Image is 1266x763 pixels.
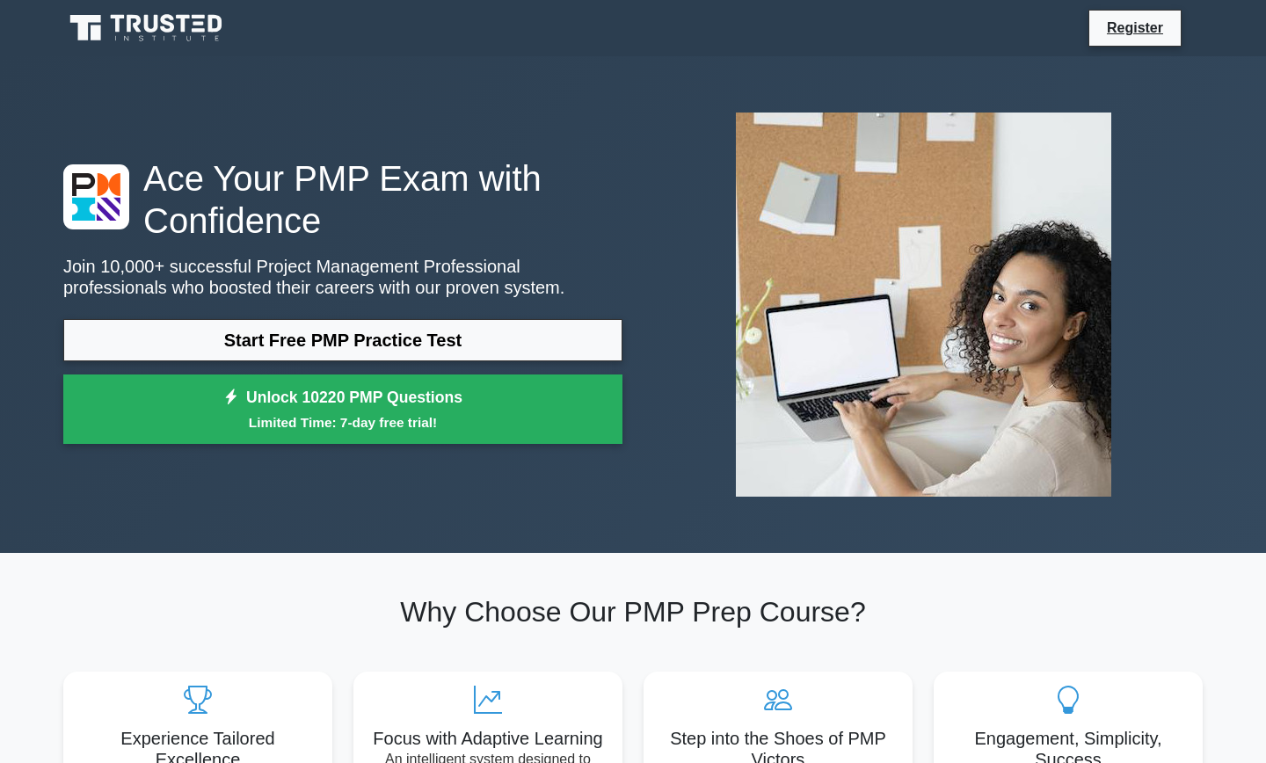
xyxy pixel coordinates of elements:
[367,728,608,749] h5: Focus with Adaptive Learning
[63,256,622,298] p: Join 10,000+ successful Project Management Professional professionals who boosted their careers w...
[63,374,622,445] a: Unlock 10220 PMP QuestionsLimited Time: 7-day free trial!
[85,412,600,432] small: Limited Time: 7-day free trial!
[63,595,1203,629] h2: Why Choose Our PMP Prep Course?
[63,319,622,361] a: Start Free PMP Practice Test
[63,157,622,242] h1: Ace Your PMP Exam with Confidence
[1096,17,1174,39] a: Register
